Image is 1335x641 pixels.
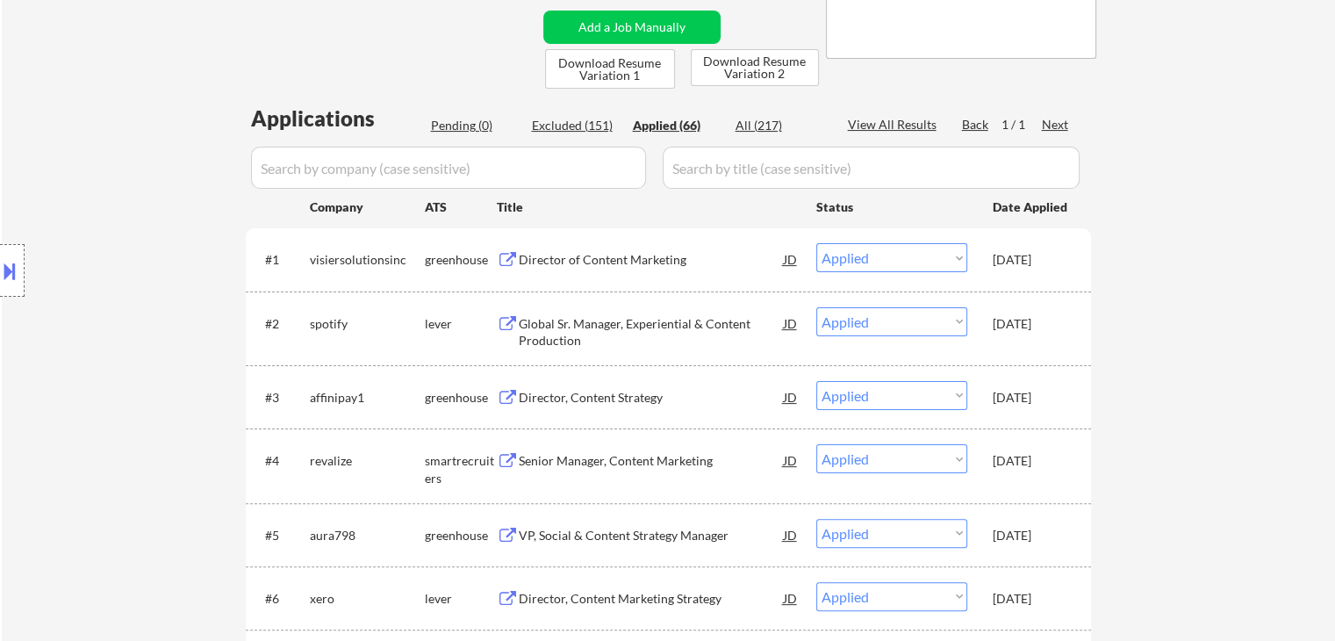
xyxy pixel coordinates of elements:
div: Senior Manager, Content Marketing [519,452,784,470]
div: #4 [265,452,296,470]
button: Download Resume Variation 1 [545,49,675,89]
div: Date Applied [993,198,1070,216]
input: Search by title (case sensitive) [663,147,1080,189]
div: #5 [265,527,296,544]
div: JD [782,582,800,614]
div: Applied (66) [633,117,721,134]
div: All (217) [736,117,823,134]
div: greenhouse [425,389,497,407]
div: Status [816,191,967,222]
div: Pending (0) [431,117,519,134]
div: Title [497,198,800,216]
div: Company [310,198,425,216]
div: JD [782,519,800,551]
div: [DATE] [993,590,1070,608]
div: aura798 [310,527,425,544]
div: VP, Social & Content Strategy Manager [519,527,784,544]
div: [DATE] [993,452,1070,470]
div: Excluded (151) [532,117,620,134]
div: [DATE] [993,527,1070,544]
div: Director of Content Marketing [519,251,784,269]
div: greenhouse [425,527,497,544]
div: lever [425,315,497,333]
div: JD [782,307,800,339]
div: ATS [425,198,497,216]
button: Add a Job Manually [543,11,721,44]
div: Director, Content Strategy [519,389,784,407]
div: visiersolutionsinc [310,251,425,269]
div: Back [962,116,990,133]
div: Applications [251,108,425,129]
div: Director, Content Marketing Strategy [519,590,784,608]
div: [DATE] [993,251,1070,269]
div: JD [782,243,800,275]
div: Next [1042,116,1070,133]
div: lever [425,590,497,608]
div: View All Results [848,116,942,133]
div: xero [310,590,425,608]
button: Download Resume Variation 2 [691,49,819,86]
input: Search by company (case sensitive) [251,147,646,189]
div: Global Sr. Manager, Experiential & Content Production [519,315,784,349]
div: greenhouse [425,251,497,269]
div: smartrecruiters [425,452,497,486]
div: [DATE] [993,389,1070,407]
div: affinipay1 [310,389,425,407]
div: 1 / 1 [1001,116,1042,133]
div: spotify [310,315,425,333]
div: #6 [265,590,296,608]
div: [DATE] [993,315,1070,333]
div: JD [782,381,800,413]
div: JD [782,444,800,476]
div: revalize [310,452,425,470]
